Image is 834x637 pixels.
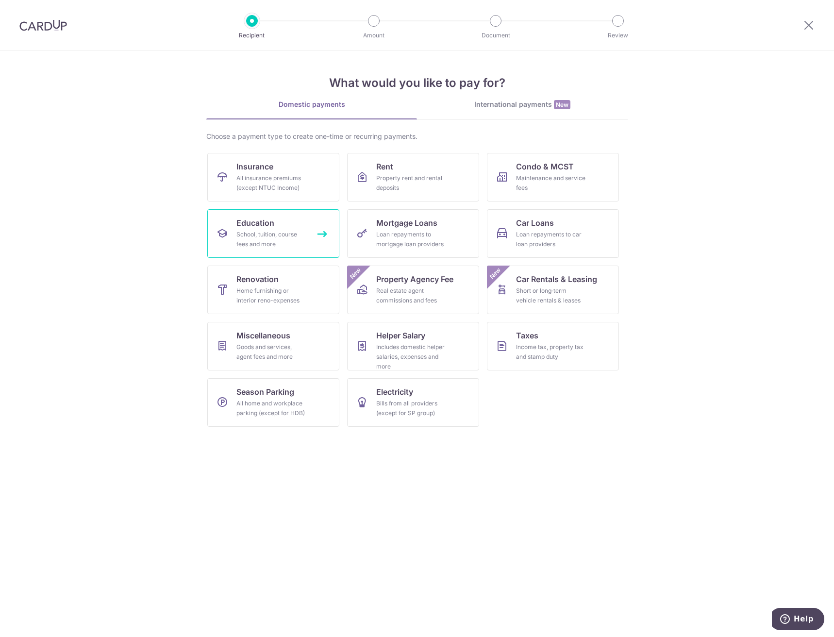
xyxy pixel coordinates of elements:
[22,7,42,16] span: Help
[347,209,479,258] a: Mortgage LoansLoan repayments to mortgage loan providers
[376,399,446,418] div: Bills from all providers (except for SP group)
[376,386,413,398] span: Electricity
[516,342,586,362] div: Income tax, property tax and stamp duty
[347,153,479,201] a: RentProperty rent and rental deposits
[236,273,279,285] span: Renovation
[376,273,453,285] span: Property Agency Fee
[19,19,67,31] img: CardUp
[516,330,538,341] span: Taxes
[376,286,446,305] div: Real estate agent commissions and fees
[207,322,339,370] a: MiscellaneousGoods and services, agent fees and more
[236,286,306,305] div: Home furnishing or interior reno-expenses
[236,161,273,172] span: Insurance
[347,378,479,427] a: ElectricityBills from all providers (except for SP group)
[772,608,824,632] iframe: Opens a widget where you can find more information
[582,31,654,40] p: Review
[460,31,532,40] p: Document
[206,132,628,141] div: Choose a payment type to create one-time or recurring payments.
[206,74,628,92] h4: What would you like to pay for?
[516,161,574,172] span: Condo & MCST
[376,173,446,193] div: Property rent and rental deposits
[516,286,586,305] div: Short or long‑term vehicle rentals & leases
[236,399,306,418] div: All home and workplace parking (except for HDB)
[338,31,410,40] p: Amount
[236,386,294,398] span: Season Parking
[376,342,446,371] div: Includes domestic helper salaries, expenses and more
[487,266,503,282] span: New
[236,330,290,341] span: Miscellaneous
[207,378,339,427] a: Season ParkingAll home and workplace parking (except for HDB)
[516,217,554,229] span: Car Loans
[236,173,306,193] div: All insurance premiums (except NTUC Income)
[487,153,619,201] a: Condo & MCSTMaintenance and service fees
[487,209,619,258] a: Car LoansLoan repayments to car loan providers
[554,100,570,109] span: New
[347,322,479,370] a: Helper SalaryIncludes domestic helper salaries, expenses and more
[236,342,306,362] div: Goods and services, agent fees and more
[207,153,339,201] a: InsuranceAll insurance premiums (except NTUC Income)
[206,100,417,109] div: Domestic payments
[487,266,619,314] a: Car Rentals & LeasingShort or long‑term vehicle rentals & leasesNew
[376,217,437,229] span: Mortgage Loans
[236,217,274,229] span: Education
[236,230,306,249] div: School, tuition, course fees and more
[216,31,288,40] p: Recipient
[487,322,619,370] a: TaxesIncome tax, property tax and stamp duty
[347,266,479,314] a: Property Agency FeeReal estate agent commissions and feesNew
[207,209,339,258] a: EducationSchool, tuition, course fees and more
[516,173,586,193] div: Maintenance and service fees
[376,161,393,172] span: Rent
[348,266,364,282] span: New
[207,266,339,314] a: RenovationHome furnishing or interior reno-expenses
[376,230,446,249] div: Loan repayments to mortgage loan providers
[516,230,586,249] div: Loan repayments to car loan providers
[417,100,628,110] div: International payments
[516,273,597,285] span: Car Rentals & Leasing
[376,330,425,341] span: Helper Salary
